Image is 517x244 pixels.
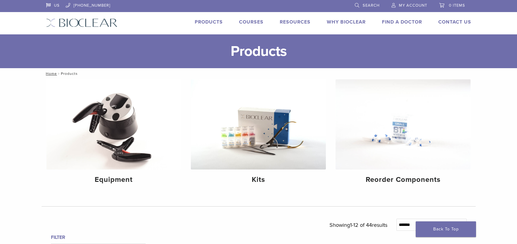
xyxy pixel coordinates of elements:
h4: Filter [51,234,146,241]
a: Home [44,71,57,76]
a: Find A Doctor [382,19,422,25]
span: 0 items [449,3,465,8]
img: Kits [191,79,326,170]
a: Resources [280,19,311,25]
h4: Kits [196,174,321,185]
span: My Account [399,3,427,8]
span: Search [363,3,380,8]
a: Back To Top [416,221,476,237]
a: Reorder Components [336,79,471,189]
span: 1-12 of 44 [350,222,372,228]
img: Reorder Components [336,79,471,170]
span: / [57,72,61,75]
a: Why Bioclear [327,19,366,25]
a: Kits [191,79,326,189]
h4: Equipment [51,174,177,185]
a: Contact Us [438,19,471,25]
a: Equipment [46,79,181,189]
nav: Products [42,68,476,79]
p: Showing results [329,219,387,231]
img: Equipment [46,79,181,170]
h4: Reorder Components [340,174,466,185]
a: Courses [239,19,263,25]
img: Bioclear [46,18,118,27]
a: Products [195,19,223,25]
